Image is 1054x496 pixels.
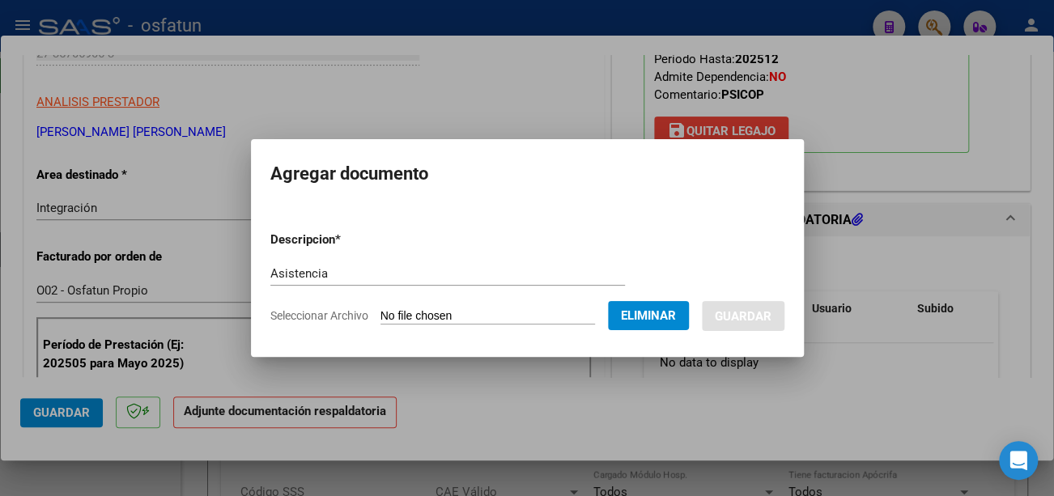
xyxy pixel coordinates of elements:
div: Open Intercom Messenger [999,441,1038,480]
button: Guardar [702,301,784,331]
span: Seleccionar Archivo [270,309,368,322]
p: Descripcion [270,231,425,249]
span: Guardar [715,309,771,324]
h2: Agregar documento [270,159,784,189]
button: Eliminar [608,301,689,330]
span: Eliminar [621,308,676,323]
